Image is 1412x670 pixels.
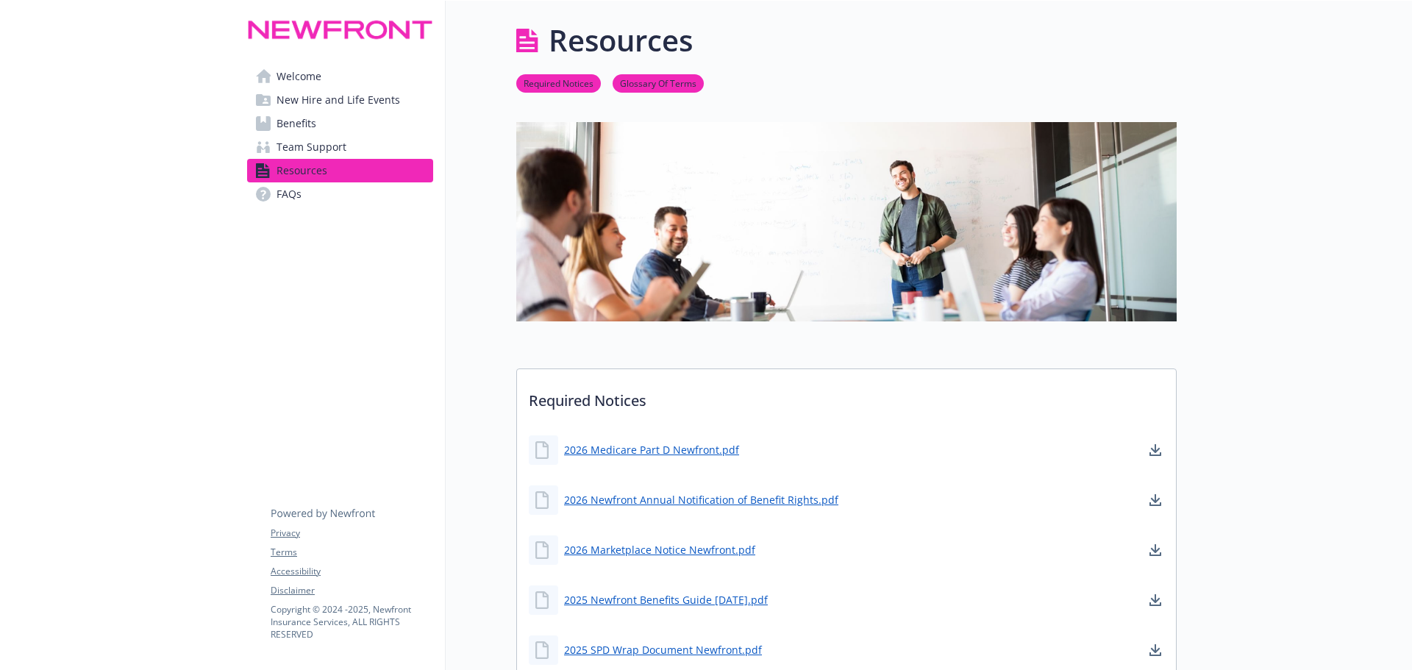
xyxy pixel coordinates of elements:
a: Privacy [271,527,432,540]
a: 2026 Newfront Annual Notification of Benefit Rights.pdf [564,492,838,507]
a: Glossary Of Terms [613,76,704,90]
a: 2025 Newfront Benefits Guide [DATE].pdf [564,592,768,607]
a: Benefits [247,112,433,135]
img: resources page banner [516,122,1177,321]
a: Team Support [247,135,433,159]
p: Copyright © 2024 - 2025 , Newfront Insurance Services, ALL RIGHTS RESERVED [271,603,432,641]
a: Accessibility [271,565,432,578]
a: Terms [271,546,432,559]
a: 2025 SPD Wrap Document Newfront.pdf [564,642,762,657]
a: 2026 Medicare Part D Newfront.pdf [564,442,739,457]
a: Welcome [247,65,433,88]
a: New Hire and Life Events [247,88,433,112]
a: download document [1147,591,1164,609]
span: FAQs [277,182,302,206]
a: Resources [247,159,433,182]
span: Welcome [277,65,321,88]
a: download document [1147,491,1164,509]
span: Team Support [277,135,346,159]
a: download document [1147,441,1164,459]
a: Disclaimer [271,584,432,597]
a: FAQs [247,182,433,206]
span: Resources [277,159,327,182]
a: Required Notices [516,76,601,90]
h1: Resources [549,18,693,63]
p: Required Notices [517,369,1176,424]
span: New Hire and Life Events [277,88,400,112]
span: Benefits [277,112,316,135]
a: download document [1147,541,1164,559]
a: download document [1147,641,1164,659]
a: 2026 Marketplace Notice Newfront.pdf [564,542,755,557]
